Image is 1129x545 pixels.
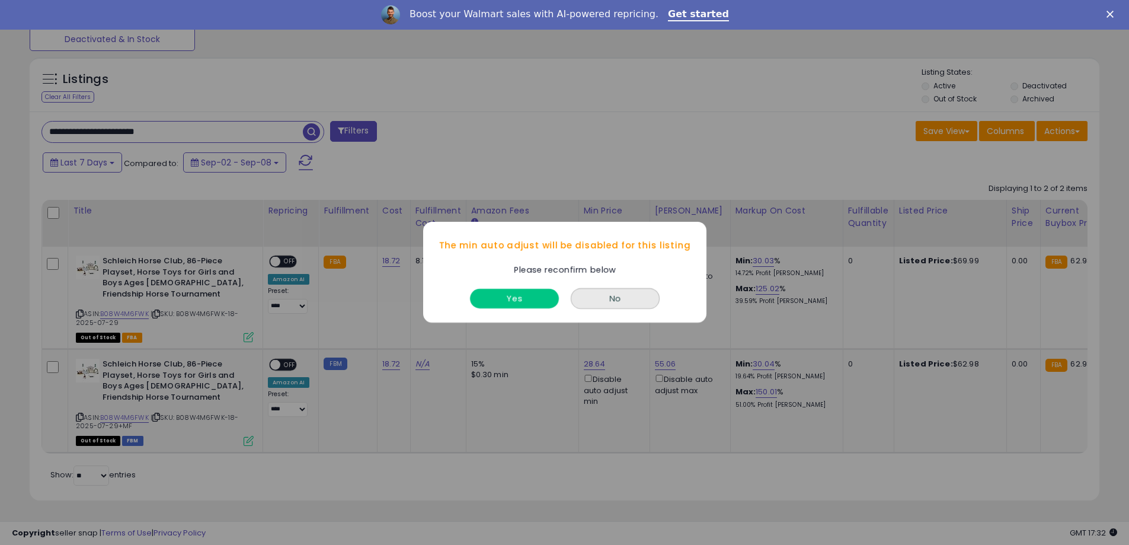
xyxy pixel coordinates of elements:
[423,228,706,263] div: The min auto adjust will be disabled for this listing
[508,263,621,276] div: Please reconfirm below
[470,289,559,309] button: Yes
[668,8,729,21] a: Get started
[381,5,400,24] img: Profile image for Adrian
[1106,11,1118,18] div: Close
[571,289,660,310] button: No
[410,8,658,20] div: Boost your Walmart sales with AI-powered repricing.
